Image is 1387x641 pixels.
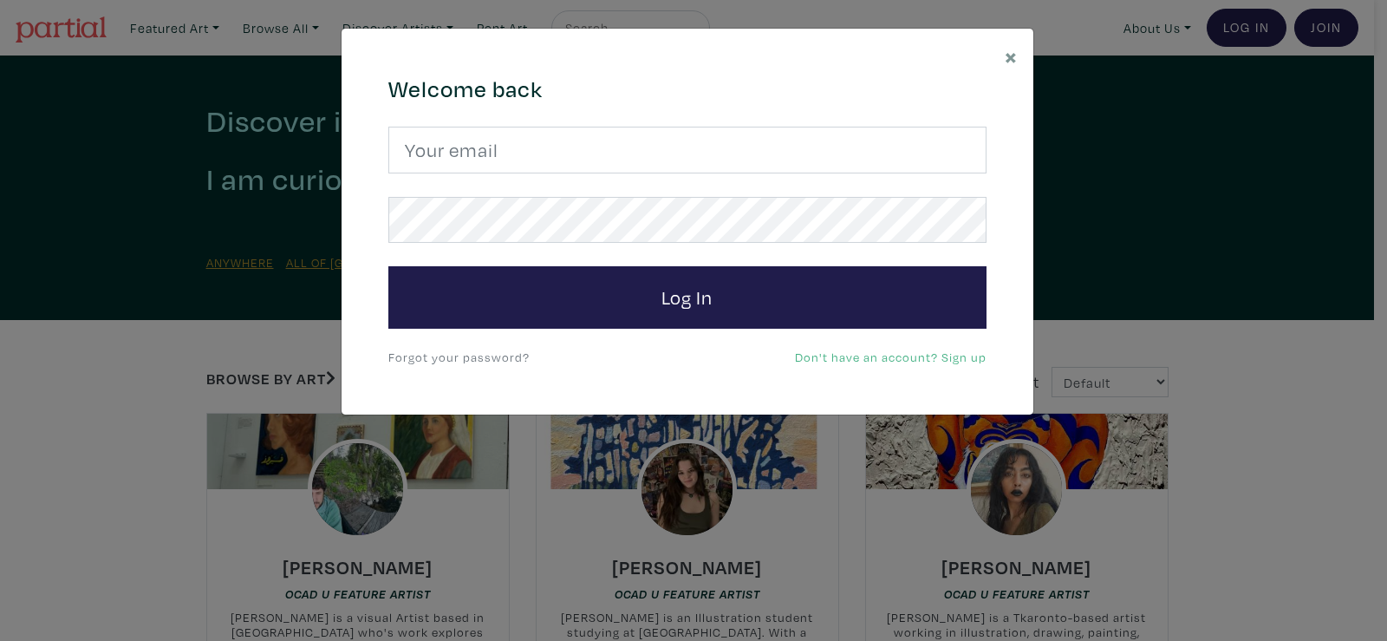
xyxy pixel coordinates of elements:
h4: Welcome back [388,75,987,103]
button: Close [989,29,1033,83]
a: Forgot your password? [388,349,530,365]
span: × [1005,41,1018,71]
a: Don't have an account? Sign up [795,349,987,365]
button: Log In [388,266,987,329]
input: Your email [388,127,987,173]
